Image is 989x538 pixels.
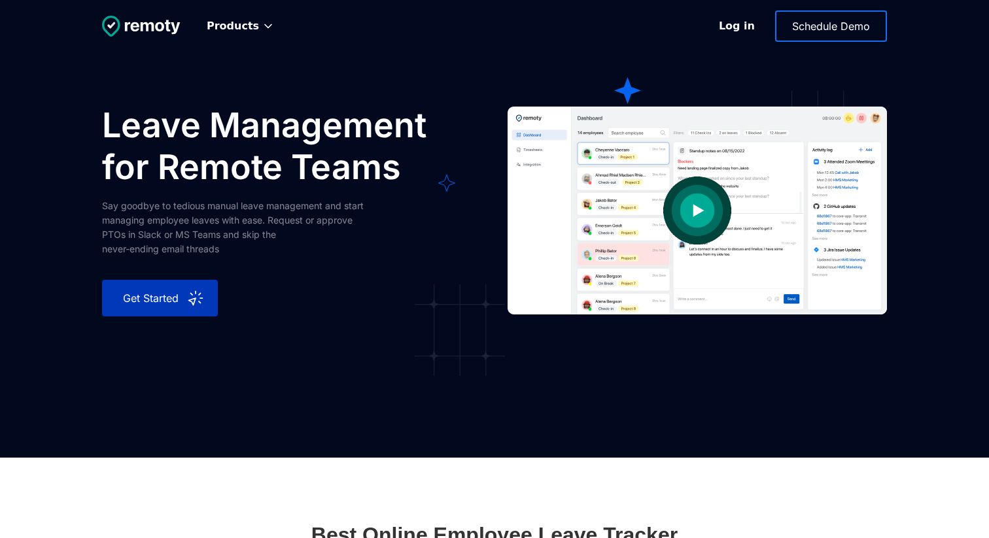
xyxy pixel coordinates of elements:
[706,11,767,41] a: Log in
[102,105,429,188] h2: Leave Management for Remote Teams
[118,290,186,306] div: Get Started
[102,280,218,316] a: Get Started
[508,105,887,316] a: open lightbox
[102,199,364,256] div: Say goodbye to tedious manual leave management and start managing employee leaves with ease. Requ...
[719,18,755,34] div: Log in
[207,20,259,33] div: Products
[102,16,181,37] img: Untitled UI logotext
[945,494,976,525] iframe: PLUG_LAUNCHER_SDK
[775,10,887,42] a: Schedule Demo
[196,12,285,41] div: Products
